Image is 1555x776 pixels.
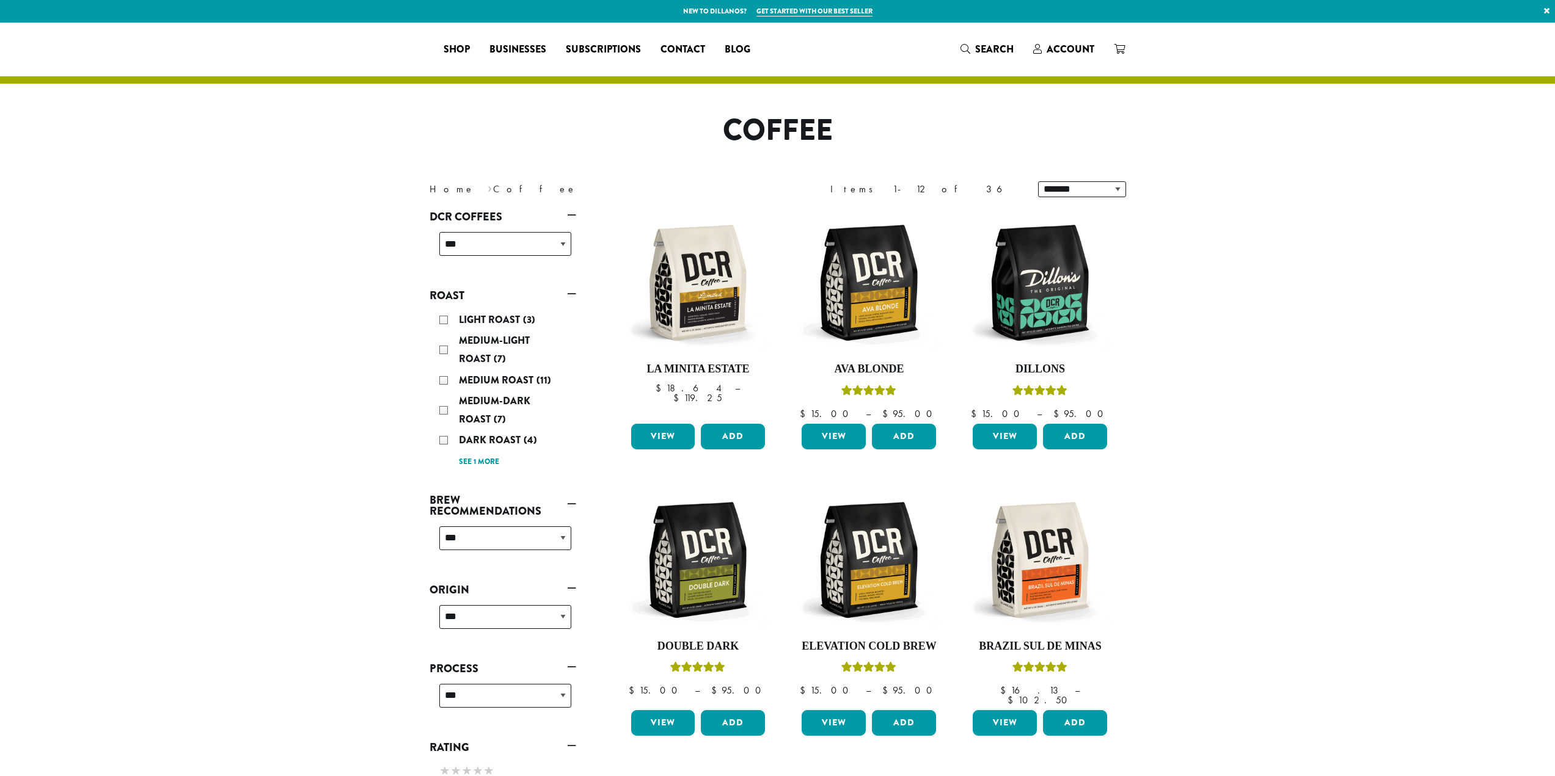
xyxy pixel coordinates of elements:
[536,373,551,387] span: (11)
[711,684,722,697] span: $
[800,407,854,420] bdi: 15.00
[459,313,523,327] span: Light Roast
[673,391,722,404] bdi: 119.25
[430,579,576,600] a: Origin
[673,391,684,404] span: $
[459,373,536,387] span: Medium Roast
[1000,684,1063,697] bdi: 16.13
[523,313,535,327] span: (3)
[627,490,768,630] img: DCR-12oz-Double-Dark-Stock-scaled.png
[631,424,695,449] a: View
[701,710,765,736] button: Add
[430,182,759,197] nav: Breadcrumb
[971,407,981,420] span: $
[430,521,576,565] div: Brew Recommendations
[631,710,695,736] a: View
[1053,407,1064,420] span: $
[489,42,546,57] span: Businesses
[430,306,576,475] div: Roast
[866,407,871,420] span: –
[656,382,723,394] bdi: 18.64
[628,490,769,706] a: Double DarkRated 4.50 out of 5
[494,352,506,366] span: (7)
[430,737,576,758] a: Rating
[1047,42,1094,56] span: Account
[970,490,1110,706] a: Brazil Sul De MinasRated 5.00 out of 5
[872,424,936,449] button: Add
[951,39,1023,59] a: Search
[1043,710,1107,736] button: Add
[735,382,740,394] span: –
[970,212,1110,353] img: DCR-12oz-Dillons-Stock-scaled.png
[975,42,1014,56] span: Search
[970,490,1110,630] img: DCR-12oz-Brazil-Sul-De-Minas-Stock-scaled.png
[970,363,1110,376] h4: Dillons
[628,212,769,419] a: La Minita Estate
[524,433,537,447] span: (4)
[459,333,530,366] span: Medium-Light Roast
[841,660,896,678] div: Rated 5.00 out of 5
[459,433,524,447] span: Dark Roast
[799,212,939,353] img: DCR-12oz-Ava-Blonde-Stock-scaled.png
[670,660,725,678] div: Rated 4.50 out of 5
[566,42,641,57] span: Subscriptions
[701,424,765,449] button: Add
[725,42,750,57] span: Blog
[973,710,1037,736] a: View
[802,424,866,449] a: View
[488,178,492,197] span: ›
[830,182,1020,197] div: Items 1-12 of 36
[799,490,939,630] img: DCR-12oz-Elevation-Cold-Brew-Stock-scaled.png
[1008,694,1073,706] bdi: 102.50
[1043,424,1107,449] button: Add
[841,383,896,402] div: Rated 5.00 out of 5
[970,212,1110,419] a: DillonsRated 5.00 out of 5
[430,679,576,722] div: Process
[1008,694,1018,706] span: $
[971,407,1025,420] bdi: 15.00
[430,183,475,195] a: Home
[629,684,683,697] bdi: 15.00
[628,363,769,376] h4: La Minita Estate
[756,6,873,16] a: Get started with our best seller
[799,212,939,419] a: Ava BlondeRated 5.00 out of 5
[1000,684,1011,697] span: $
[1053,407,1109,420] bdi: 95.00
[1075,684,1080,697] span: –
[430,285,576,306] a: Roast
[802,710,866,736] a: View
[1012,660,1067,678] div: Rated 5.00 out of 5
[434,40,480,59] a: Shop
[494,412,506,426] span: (7)
[882,684,893,697] span: $
[882,407,938,420] bdi: 95.00
[629,684,639,697] span: $
[627,212,768,353] img: DCR-12oz-La-Minita-Estate-Stock-scaled.png
[430,600,576,644] div: Origin
[800,684,854,697] bdi: 15.00
[970,640,1110,653] h4: Brazil Sul De Minas
[430,227,576,270] div: DCR Coffees
[444,42,470,57] span: Shop
[872,710,936,736] button: Add
[656,382,666,394] span: $
[660,42,705,57] span: Contact
[800,407,810,420] span: $
[799,640,939,653] h4: Elevation Cold Brew
[973,424,1037,449] a: View
[628,640,769,653] h4: Double Dark
[695,684,700,697] span: –
[1037,407,1042,420] span: –
[459,456,499,468] a: See 1 more
[420,113,1135,148] h1: Coffee
[430,490,576,521] a: Brew Recommendations
[882,684,938,697] bdi: 95.00
[430,658,576,679] a: Process
[711,684,767,697] bdi: 95.00
[799,490,939,706] a: Elevation Cold BrewRated 5.00 out of 5
[799,363,939,376] h4: Ava Blonde
[459,394,530,426] span: Medium-Dark Roast
[1012,383,1067,402] div: Rated 5.00 out of 5
[800,684,810,697] span: $
[882,407,893,420] span: $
